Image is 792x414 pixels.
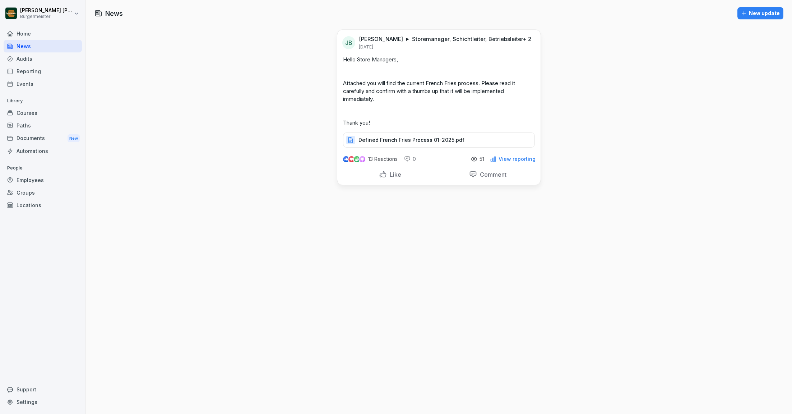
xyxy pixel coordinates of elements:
[359,156,365,162] img: inspiring
[4,132,82,145] div: Documents
[4,95,82,107] p: Library
[343,56,535,127] p: Hello Store Managers, Attached you will find the current French Fries process. Please read it car...
[343,156,349,162] img: like
[412,36,531,43] p: Storemanager, Schichtleiter, Betriebsleiter + 2
[343,139,535,146] a: Defined French Fries Process 01-2025.pdf
[20,8,73,14] p: [PERSON_NAME] [PERSON_NAME] [PERSON_NAME]
[4,27,82,40] a: Home
[359,44,373,50] p: [DATE]
[4,40,82,52] a: News
[4,162,82,174] p: People
[477,171,506,178] p: Comment
[4,107,82,119] a: Courses
[342,36,355,49] div: JB
[4,132,82,145] a: DocumentsNew
[387,171,401,178] p: Like
[499,156,536,162] p: View reporting
[358,136,464,144] p: Defined French Fries Process 01-2025.pdf
[4,383,82,396] div: Support
[105,9,123,18] h1: News
[4,145,82,157] a: Automations
[68,134,80,143] div: New
[349,157,354,162] img: love
[354,156,360,162] img: celebrate
[4,65,82,78] a: Reporting
[4,78,82,90] a: Events
[4,52,82,65] a: Audits
[4,186,82,199] a: Groups
[4,396,82,408] a: Settings
[20,14,73,19] p: Burgermeister
[741,9,780,17] div: New update
[4,119,82,132] a: Paths
[404,155,416,163] div: 0
[737,7,783,19] button: New update
[359,36,403,43] p: [PERSON_NAME]
[480,156,484,162] p: 51
[4,199,82,211] a: Locations
[4,174,82,186] a: Employees
[368,156,398,162] p: 13 Reactions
